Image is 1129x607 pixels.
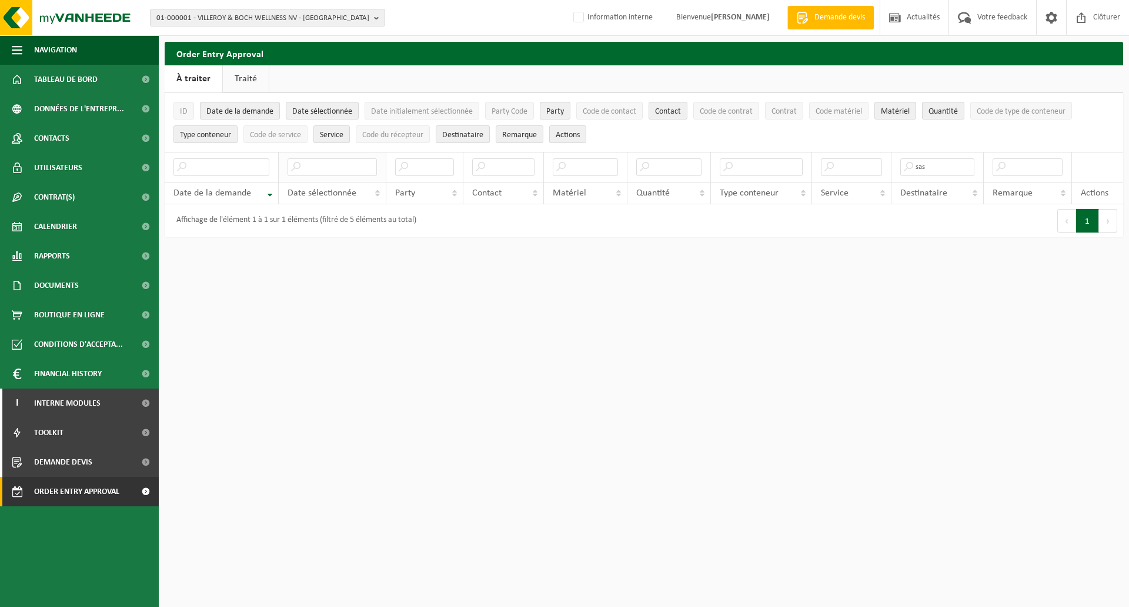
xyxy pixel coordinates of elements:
button: Code de serviceCode de service: Activate to sort [243,125,308,143]
span: Code de service [250,131,301,140]
button: MatérielMatériel: Activate to sort [874,102,916,120]
span: Date sélectionnée [288,188,356,198]
button: Next [1099,209,1117,233]
span: ID [180,107,188,116]
span: Toolkit [34,418,64,447]
span: Destinataire [442,131,483,140]
strong: [PERSON_NAME] [711,13,770,22]
span: Code de type de conteneur [977,107,1065,116]
span: Demande devis [34,447,92,477]
span: Rapports [34,241,70,271]
label: Information interne [571,9,653,26]
button: Code matérielCode matériel: Activate to sort [809,102,869,120]
span: Demande devis [811,12,868,24]
button: Date sélectionnéeDate sélectionnée: Activate to sort [286,102,359,120]
span: Quantité [636,188,670,198]
span: Actions [1081,188,1108,198]
span: Matériel [553,188,586,198]
button: Date initialement sélectionnéeDate initialement sélectionnée: Activate to sort [365,102,479,120]
span: Navigation [34,35,77,65]
div: Affichage de l'élément 1 à 1 sur 1 éléments (filtré de 5 éléments au total) [171,210,416,231]
span: Contact [655,107,681,116]
span: Date sélectionnée [292,107,352,116]
button: Party CodeParty Code: Activate to sort [485,102,534,120]
button: Code de contactCode de contact: Activate to sort [576,102,643,120]
span: Type conteneur [180,131,231,140]
button: Code du récepteurCode du récepteur: Activate to sort [356,125,430,143]
button: ContratContrat: Activate to sort [765,102,803,120]
span: Destinataire [900,188,947,198]
span: Service [821,188,849,198]
span: Tableau de bord [34,65,98,94]
span: Contrat [771,107,797,116]
button: 01-000001 - VILLEROY & BOCH WELLNESS NV - [GEOGRAPHIC_DATA] [150,9,385,26]
span: Date de la demande [206,107,273,116]
button: Code de type de conteneurCode de type de conteneur: Activate to sort [970,102,1072,120]
button: DestinataireDestinataire : Activate to sort [436,125,490,143]
span: Party [546,107,564,116]
span: Interne modules [34,389,101,418]
span: Utilisateurs [34,153,82,183]
span: Code matériel [816,107,862,116]
button: 1 [1076,209,1099,233]
span: Order entry approval [34,477,119,506]
span: Matériel [881,107,910,116]
span: Financial History [34,359,102,389]
button: RemarqueRemarque: Activate to sort [496,125,543,143]
span: Date de la demande [173,188,251,198]
h2: Order Entry Approval [165,42,1123,65]
a: À traiter [165,65,222,92]
span: Date initialement sélectionnée [371,107,473,116]
span: Contrat(s) [34,183,75,212]
span: Conditions d'accepta... [34,330,123,359]
a: Traité [223,65,269,92]
span: Calendrier [34,212,77,241]
button: Type conteneurType conteneur: Activate to sort [173,125,238,143]
button: Code de contratCode de contrat: Activate to sort [693,102,759,120]
span: I [12,389,22,418]
span: Remarque [993,188,1033,198]
button: Date de la demandeDate de la demande: Activate to remove sorting [200,102,280,120]
button: ServiceService: Activate to sort [313,125,350,143]
span: Contacts [34,124,69,153]
button: IDID: Activate to sort [173,102,194,120]
span: Documents [34,271,79,300]
span: Party Code [492,107,527,116]
a: Demande devis [787,6,874,29]
span: Service [320,131,343,140]
button: QuantitéQuantité: Activate to sort [922,102,964,120]
span: Remarque [502,131,537,140]
span: Contact [472,188,502,198]
span: Type conteneur [720,188,779,198]
span: Party [395,188,415,198]
span: Code du récepteur [362,131,423,140]
button: PartyParty: Activate to sort [540,102,570,120]
button: Actions [549,125,586,143]
span: Données de l'entrepr... [34,94,124,124]
span: Code de contrat [700,107,753,116]
span: Actions [556,131,580,140]
span: Code de contact [583,107,636,116]
button: Previous [1057,209,1076,233]
span: Boutique en ligne [34,300,105,330]
span: 01-000001 - VILLEROY & BOCH WELLNESS NV - [GEOGRAPHIC_DATA] [156,9,369,27]
button: ContactContact: Activate to sort [649,102,687,120]
span: Quantité [928,107,958,116]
